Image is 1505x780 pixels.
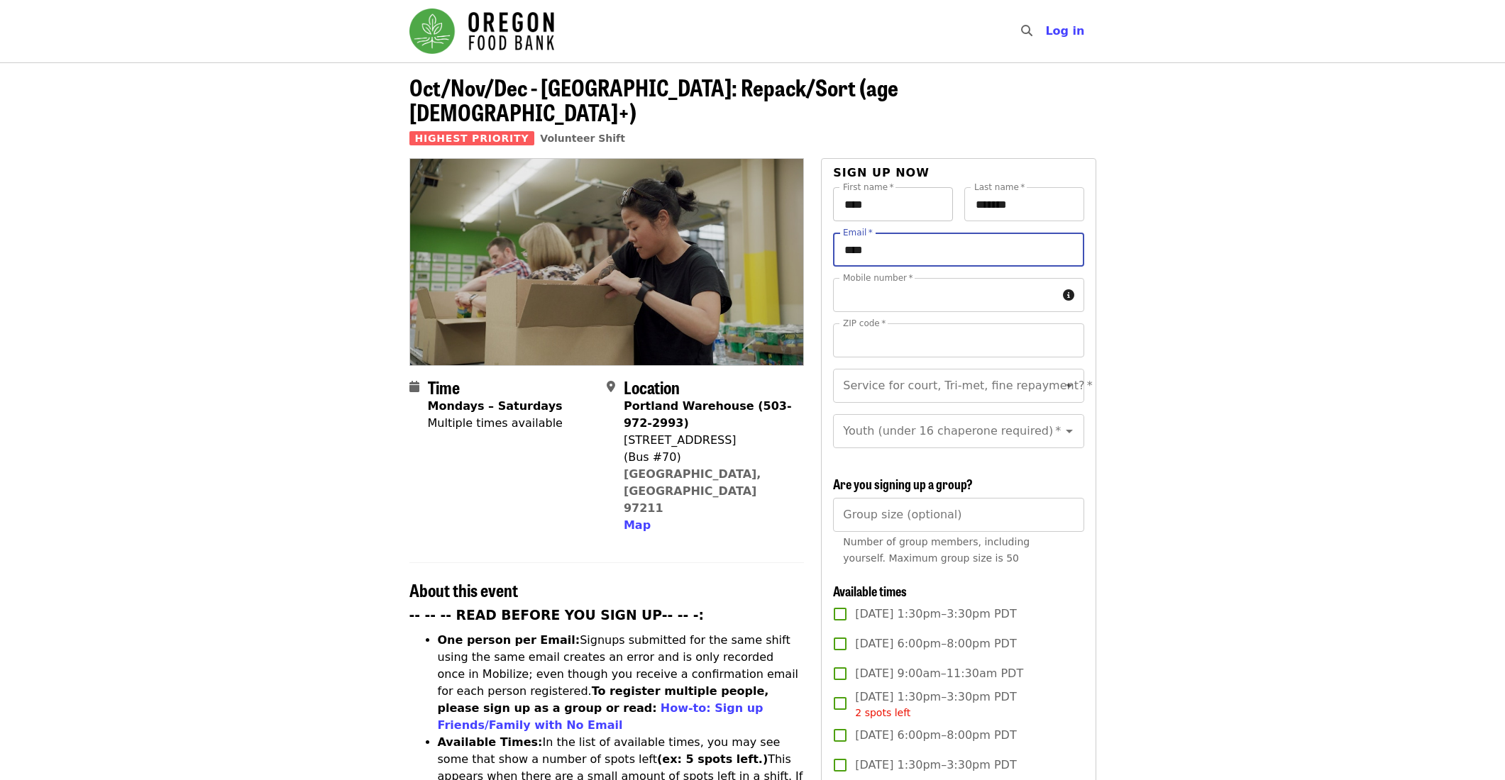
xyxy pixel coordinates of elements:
[428,415,563,432] div: Multiple times available
[428,399,563,413] strong: Mondays – Saturdays
[855,635,1016,652] span: [DATE] 6:00pm–8:00pm PDT
[1021,24,1032,38] i: search icon
[843,183,894,191] label: First name
[409,577,518,602] span: About this event
[624,432,793,449] div: [STREET_ADDRESS]
[1063,289,1074,302] i: circle-info icon
[409,9,554,54] img: Oregon Food Bank - Home
[843,319,886,328] label: ZIP code
[409,70,898,128] span: Oct/Nov/Dec - [GEOGRAPHIC_DATA]: Repack/Sort (age [DEMOGRAPHIC_DATA]+)
[855,606,1016,623] span: [DATE] 1:30pm–3:30pm PDT
[833,233,1084,267] input: Email
[438,632,805,734] li: Signups submitted for the same shift using the same email creates an error and is only recorded o...
[855,665,1023,682] span: [DATE] 9:00am–11:30am PDT
[833,498,1084,532] input: [object Object]
[855,757,1016,774] span: [DATE] 1:30pm–3:30pm PDT
[607,380,615,394] i: map-marker-alt icon
[855,727,1016,744] span: [DATE] 6:00pm–8:00pm PDT
[1045,24,1084,38] span: Log in
[409,131,535,145] span: Highest Priority
[855,689,1016,720] span: [DATE] 1:30pm–3:30pm PDT
[410,159,804,364] img: Oct/Nov/Dec - Portland: Repack/Sort (age 8+) organized by Oregon Food Bank
[1059,421,1079,441] button: Open
[1034,17,1096,45] button: Log in
[843,274,913,282] label: Mobile number
[1041,14,1052,48] input: Search
[624,518,651,532] span: Map
[964,187,1084,221] input: Last name
[624,449,793,466] div: (Bus #70)
[843,536,1030,564] span: Number of group members, including yourself. Maximum group size is 50
[438,735,543,749] strong: Available Times:
[409,608,705,623] strong: -- -- -- READ BEFORE YOU SIGN UP-- -- -:
[974,183,1025,191] label: Last name
[657,752,768,766] strong: (ex: 5 spots left.)
[438,701,763,732] a: How-to: Sign up Friends/Family with No Email
[438,633,580,647] strong: One person per Email:
[833,278,1057,312] input: Mobile number
[833,187,953,221] input: First name
[833,166,930,179] span: Sign up now
[624,399,792,430] strong: Portland Warehouse (503-972-2993)
[624,517,651,534] button: Map
[843,228,873,237] label: Email
[438,684,769,715] strong: To register multiple people, please sign up as a group or read:
[833,581,907,600] span: Available times
[833,323,1084,357] input: ZIP code
[855,707,910,718] span: 2 spots left
[409,380,419,394] i: calendar icon
[833,474,973,493] span: Are you signing up a group?
[624,374,680,399] span: Location
[540,133,625,144] a: Volunteer Shift
[428,374,460,399] span: Time
[624,467,761,515] a: [GEOGRAPHIC_DATA], [GEOGRAPHIC_DATA] 97211
[1059,376,1079,396] button: Open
